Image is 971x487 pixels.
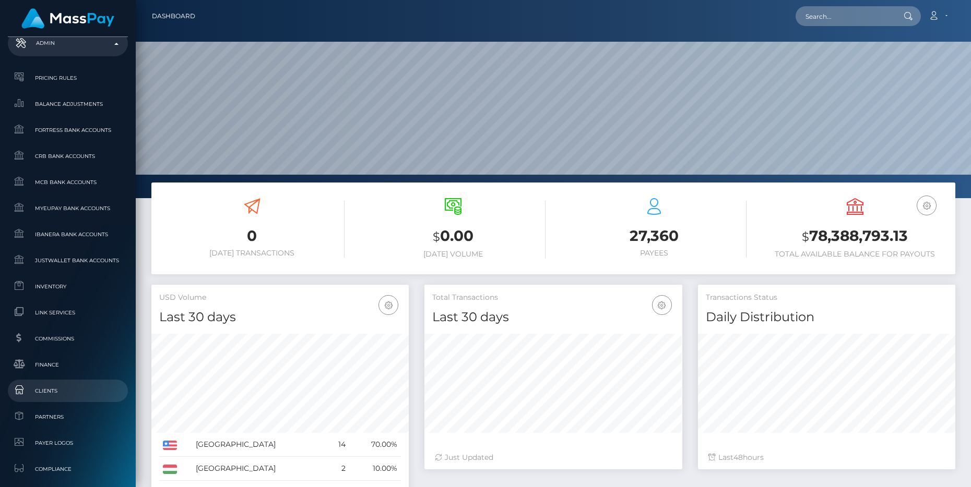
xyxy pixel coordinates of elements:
p: Admin [12,35,124,51]
h4: Last 30 days [159,308,401,326]
h4: Last 30 days [432,308,674,326]
td: 14 [327,433,349,457]
span: Fortress Bank Accounts [12,124,124,136]
span: Inventory [12,281,124,293]
input: Search... [796,6,894,26]
span: Commissions [12,333,124,345]
img: US.png [163,441,177,450]
span: Partners [12,411,124,423]
img: MassPay Logo [21,8,114,29]
td: 10.00% [349,457,401,481]
a: Ibanera Bank Accounts [8,223,128,246]
h3: 0.00 [360,226,546,247]
span: Balance Adjustments [12,98,124,110]
a: Dashboard [152,5,195,27]
h6: [DATE] Volume [360,250,546,259]
span: Payer Logos [12,437,124,449]
span: Compliance [12,463,124,475]
a: JustWallet Bank Accounts [8,249,128,272]
h6: [DATE] Transactions [159,249,345,258]
a: Compliance [8,458,128,480]
h3: 0 [159,226,345,246]
div: Just Updated [435,452,671,463]
span: JustWallet Bank Accounts [12,254,124,266]
a: MyEUPay Bank Accounts [8,197,128,220]
span: Link Services [12,307,124,319]
div: Last hours [708,452,945,463]
h5: USD Volume [159,293,401,303]
td: 70.00% [349,433,401,457]
td: [GEOGRAPHIC_DATA] [192,433,327,457]
a: Balance Adjustments [8,93,128,115]
h4: Daily Distribution [706,308,948,326]
span: CRB Bank Accounts [12,150,124,162]
a: Link Services [8,301,128,324]
a: Pricing Rules [8,67,128,89]
a: Commissions [8,327,128,350]
h3: 27,360 [561,226,747,246]
h3: 78,388,793.13 [762,226,948,247]
img: HU.png [163,465,177,474]
a: CRB Bank Accounts [8,145,128,167]
span: 48 [733,453,743,462]
a: MCB Bank Accounts [8,171,128,193]
a: Clients [8,380,128,402]
h5: Transactions Status [706,293,948,303]
h6: Payees [561,249,747,258]
span: Clients [12,385,124,397]
span: Ibanera Bank Accounts [12,228,124,240]
a: Finance [8,354,128,376]
h6: Total Available Balance for Payouts [762,250,948,259]
small: $ [802,229,809,244]
a: Admin [8,30,128,56]
span: MyEUPay Bank Accounts [12,202,124,214]
td: [GEOGRAPHIC_DATA] [192,457,327,481]
h5: Total Transactions [432,293,674,303]
span: MCB Bank Accounts [12,176,124,188]
span: Pricing Rules [12,72,124,84]
td: 2 [327,457,349,481]
a: Partners [8,406,128,428]
span: Finance [12,359,124,371]
small: $ [433,229,440,244]
a: Fortress Bank Accounts [8,119,128,141]
a: Payer Logos [8,432,128,454]
a: Inventory [8,275,128,298]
